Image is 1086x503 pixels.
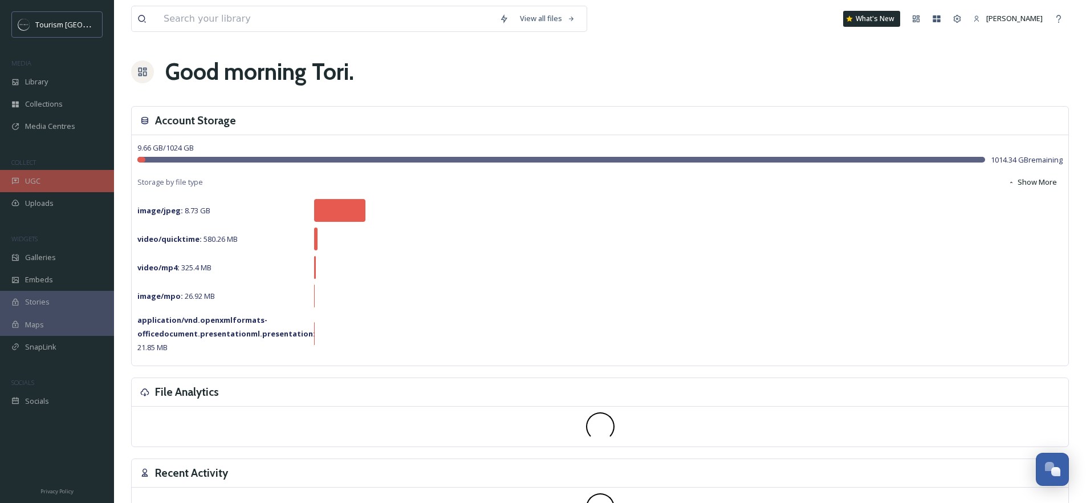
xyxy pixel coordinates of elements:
h3: File Analytics [155,384,219,400]
input: Search your library [158,6,494,31]
span: MEDIA [11,59,31,67]
span: SnapLink [25,342,56,352]
h3: Recent Activity [155,465,228,481]
span: Galleries [25,252,56,263]
span: COLLECT [11,158,36,167]
strong: image/jpeg : [137,205,183,216]
span: 8.73 GB [137,205,210,216]
span: [PERSON_NAME] [986,13,1043,23]
span: UGC [25,176,40,186]
span: Storage by file type [137,177,203,188]
h1: Good morning Tori . [165,55,354,89]
a: Privacy Policy [40,484,74,497]
span: Socials [25,396,49,407]
span: Embeds [25,274,53,285]
span: 325.4 MB [137,262,211,273]
button: Show More [1002,171,1063,193]
strong: video/mp4 : [137,262,180,273]
span: 21.85 MB [137,315,315,352]
strong: video/quicktime : [137,234,202,244]
span: Maps [25,319,44,330]
span: Collections [25,99,63,109]
span: Privacy Policy [40,488,74,495]
span: Tourism [GEOGRAPHIC_DATA] [35,19,137,30]
span: Library [25,76,48,87]
button: Open Chat [1036,453,1069,486]
strong: application/vnd.openxmlformats-officedocument.presentationml.presentation : [137,315,315,339]
span: 26.92 MB [137,291,215,301]
span: 580.26 MB [137,234,238,244]
span: SOCIALS [11,378,34,387]
span: Stories [25,297,50,307]
img: OMNISEND%20Email%20Square%20Images%20.png [18,19,30,30]
span: Media Centres [25,121,75,132]
strong: image/mpo : [137,291,183,301]
a: What's New [843,11,900,27]
span: Uploads [25,198,54,209]
a: View all files [514,7,581,30]
a: [PERSON_NAME] [967,7,1048,30]
span: 9.66 GB / 1024 GB [137,143,194,153]
span: 1014.34 GB remaining [991,155,1063,165]
span: WIDGETS [11,234,38,243]
h3: Account Storage [155,112,236,129]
